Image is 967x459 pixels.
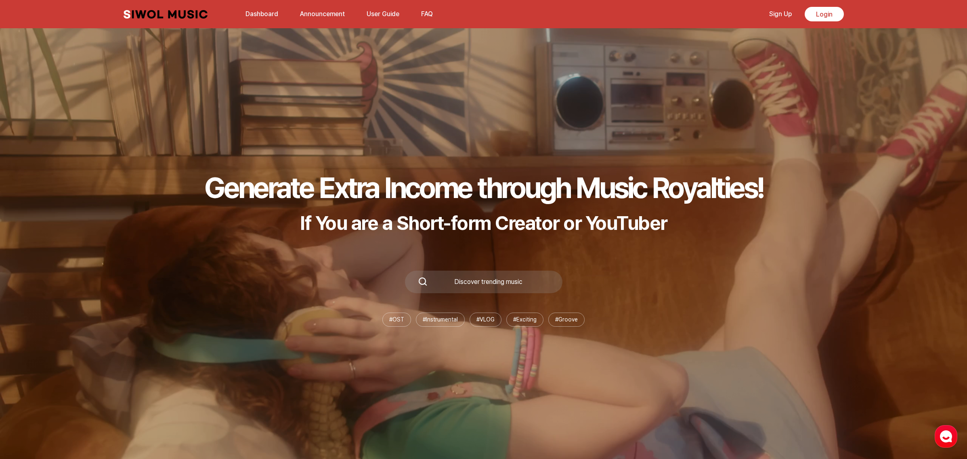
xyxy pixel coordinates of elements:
div: Discover trending music [428,279,550,285]
li: # OST [382,313,411,327]
p: If You are a Short-form Creator or YouTuber [204,211,763,235]
li: # Exciting [506,313,543,327]
a: Announcement [295,5,350,23]
a: Login [805,7,844,21]
a: Sign Up [764,5,797,23]
a: User Guide [362,5,404,23]
button: FAQ [416,4,438,24]
li: # VLOG [470,313,501,327]
a: Dashboard [241,5,283,23]
h1: Generate Extra Income through Music Royalties! [204,170,763,205]
li: # Groove [548,313,585,327]
li: # Instrumental [416,313,465,327]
